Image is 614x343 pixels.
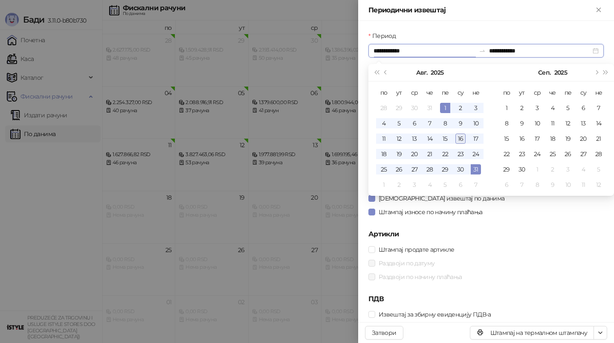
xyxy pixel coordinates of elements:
td: 2025-09-16 [514,131,530,146]
div: 28 [425,164,435,174]
div: 13 [578,118,588,128]
td: 2025-09-02 [391,177,407,192]
div: 13 [409,134,420,144]
td: 2025-09-15 [499,131,514,146]
td: 2025-09-10 [530,116,545,131]
div: 7 [594,103,604,113]
td: 2025-09-23 [514,146,530,162]
td: 2025-08-11 [376,131,391,146]
div: 18 [547,134,558,144]
th: пе [437,85,453,100]
div: 4 [379,118,389,128]
th: пе [560,85,576,100]
div: 7 [471,180,481,190]
div: 22 [501,149,512,159]
div: 14 [594,118,604,128]
span: Извештај за збирну евиденцију ПДВ-а [375,310,495,319]
td: 2025-08-26 [391,162,407,177]
div: 15 [501,134,512,144]
td: 2025-10-02 [545,162,560,177]
td: 2025-10-11 [576,177,591,192]
div: 16 [517,134,527,144]
div: 23 [517,149,527,159]
div: 16 [455,134,466,144]
div: 21 [594,134,604,144]
th: ут [391,85,407,100]
button: Следећи месец (PageDown) [591,64,601,81]
td: 2025-10-12 [591,177,606,192]
th: не [591,85,606,100]
div: 18 [379,149,389,159]
td: 2025-08-07 [422,116,437,131]
div: 29 [394,103,404,113]
div: 8 [532,180,542,190]
div: 3 [563,164,573,174]
span: to [479,47,486,54]
div: 17 [532,134,542,144]
div: 4 [578,164,588,174]
button: Претходна година (Control + left) [372,64,381,81]
div: 10 [563,180,573,190]
div: 26 [563,149,573,159]
div: 28 [379,103,389,113]
div: 7 [517,180,527,190]
div: 1 [379,180,389,190]
td: 2025-09-13 [576,116,591,131]
button: Изабери месец [538,64,550,81]
td: 2025-09-12 [560,116,576,131]
td: 2025-08-02 [453,100,468,116]
span: Штампај продате артикле [375,245,458,254]
td: 2025-09-25 [545,146,560,162]
div: 12 [563,118,573,128]
div: 6 [455,180,466,190]
td: 2025-08-12 [391,131,407,146]
div: 9 [547,180,558,190]
td: 2025-08-20 [407,146,422,162]
td: 2025-08-08 [437,116,453,131]
td: 2025-10-01 [530,162,545,177]
td: 2025-09-26 [560,146,576,162]
div: 9 [517,118,527,128]
td: 2025-07-28 [376,100,391,116]
td: 2025-09-01 [376,177,391,192]
div: 22 [440,149,450,159]
div: 3 [409,180,420,190]
button: Close [594,5,604,15]
th: су [576,85,591,100]
div: 24 [471,149,481,159]
td: 2025-09-07 [591,100,606,116]
td: 2025-07-31 [422,100,437,116]
h5: ПДВ [368,294,604,304]
th: че [422,85,437,100]
button: Изабери годину [431,64,443,81]
td: 2025-08-13 [407,131,422,146]
td: 2025-09-17 [530,131,545,146]
td: 2025-09-08 [499,116,514,131]
div: 9 [455,118,466,128]
div: 30 [409,103,420,113]
div: 5 [563,103,573,113]
div: 4 [425,180,435,190]
td: 2025-10-05 [591,162,606,177]
input: Период [374,46,475,55]
td: 2025-08-17 [468,131,484,146]
span: [DEMOGRAPHIC_DATA] извештај по данима [375,194,508,203]
div: 25 [547,149,558,159]
h5: Артикли [368,229,604,239]
th: не [468,85,484,100]
div: 25 [379,164,389,174]
div: 1 [440,103,450,113]
div: 8 [501,118,512,128]
td: 2025-08-15 [437,131,453,146]
td: 2025-08-27 [407,162,422,177]
td: 2025-09-24 [530,146,545,162]
div: 5 [394,118,404,128]
td: 2025-09-05 [560,100,576,116]
div: 6 [501,180,512,190]
div: 11 [547,118,558,128]
td: 2025-10-08 [530,177,545,192]
td: 2025-08-18 [376,146,391,162]
div: 7 [425,118,435,128]
td: 2025-09-03 [530,100,545,116]
td: 2025-09-01 [499,100,514,116]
